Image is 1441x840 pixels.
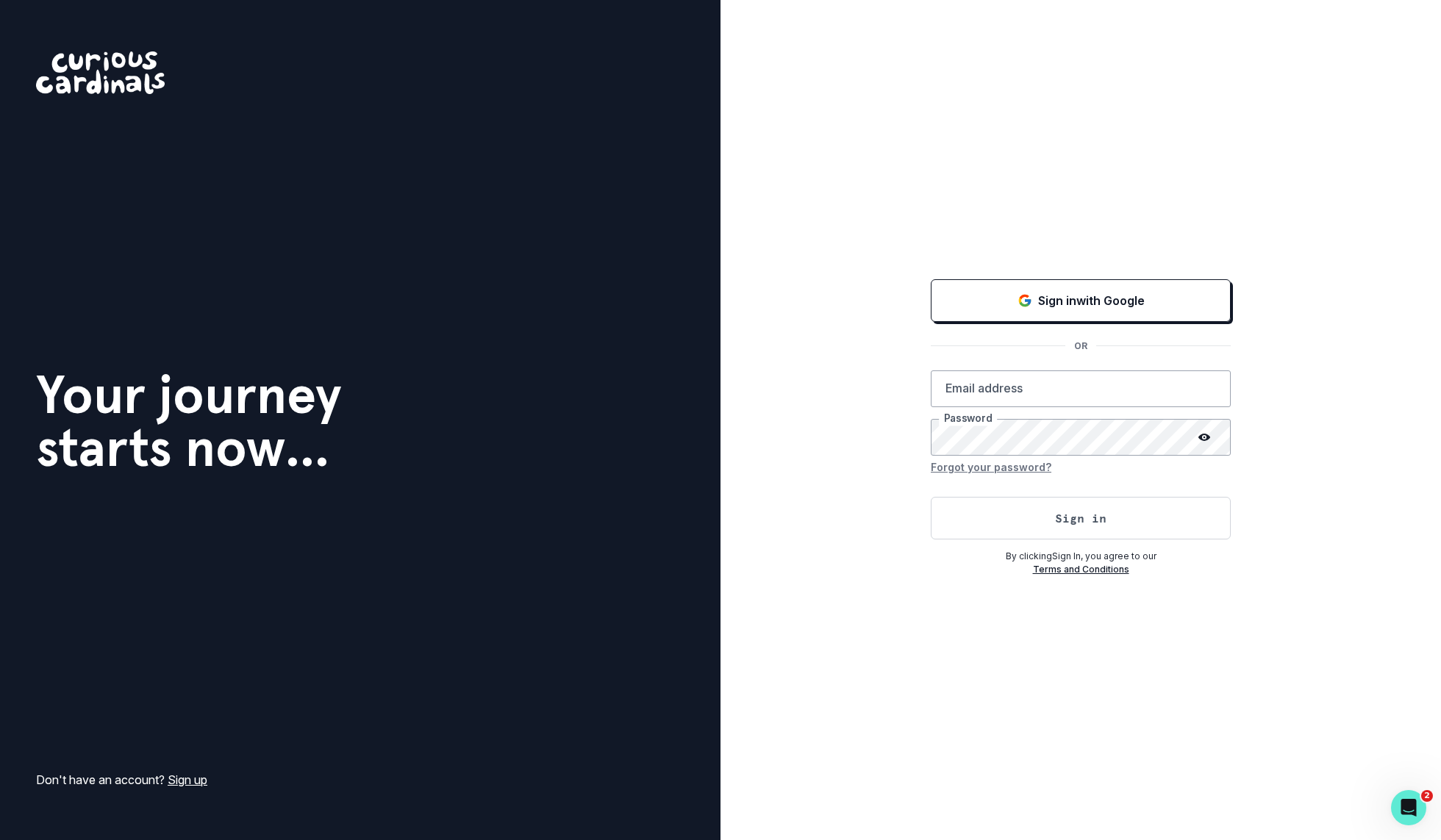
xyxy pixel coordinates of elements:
[931,550,1231,563] p: By clicking Sign In , you agree to our
[1391,790,1426,825] iframe: Intercom live chat
[1038,292,1145,309] p: Sign in with Google
[931,456,1051,479] button: Forgot your password?
[1033,564,1129,575] a: Terms and Conditions
[1421,790,1433,802] span: 2
[931,497,1231,539] button: Sign in
[36,51,165,94] img: Curious Cardinals Logo
[1065,340,1096,353] p: OR
[931,279,1231,322] button: Sign in with Google (GSuite)
[36,368,342,474] h1: Your journey starts now...
[168,772,207,787] a: Sign up
[36,771,207,789] p: Don't have an account?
